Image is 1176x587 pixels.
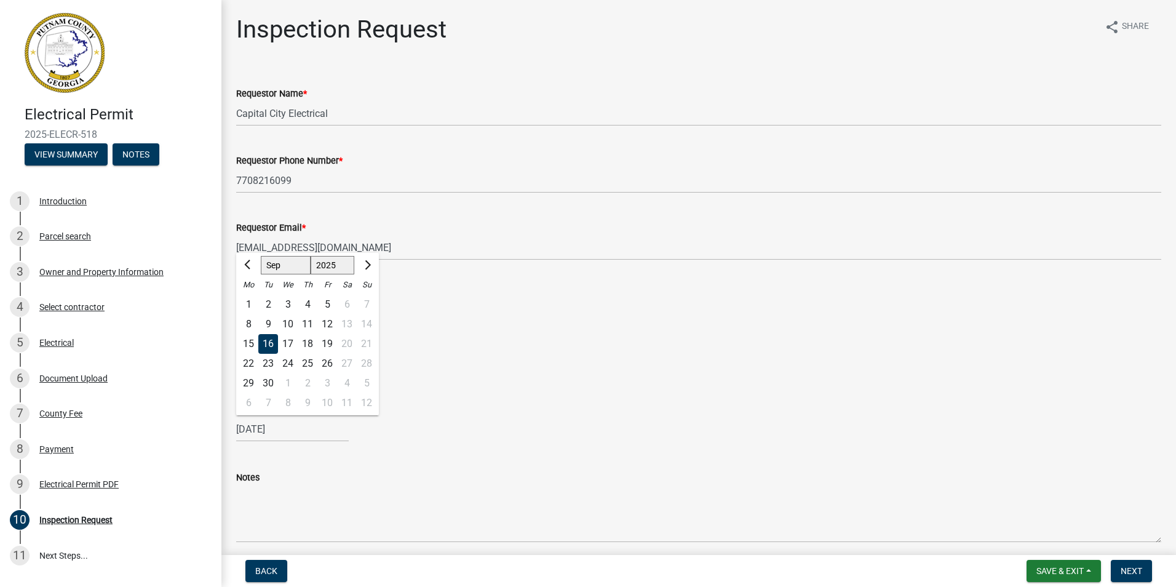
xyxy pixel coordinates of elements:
div: Introduction [39,197,87,206]
div: 23 [258,354,278,373]
div: Inspection Request [39,516,113,524]
div: 3 [278,295,298,314]
div: Tuesday, September 23, 2025 [258,354,278,373]
button: Previous month [241,255,256,275]
div: Thursday, October 9, 2025 [298,393,317,413]
div: Thursday, October 2, 2025 [298,373,317,393]
div: Thursday, September 25, 2025 [298,354,317,373]
div: Electrical Permit PDF [39,480,119,489]
div: We [278,275,298,295]
span: Share [1122,20,1149,34]
div: Wednesday, September 10, 2025 [278,314,298,334]
span: Next [1121,566,1142,576]
div: Monday, September 29, 2025 [239,373,258,393]
div: 6 [239,393,258,413]
div: 8 [278,393,298,413]
div: Friday, September 19, 2025 [317,334,337,354]
label: Requestor Email [236,224,306,233]
div: Owner and Property Information [39,268,164,276]
div: Tuesday, September 2, 2025 [258,295,278,314]
div: 11 [10,546,30,565]
div: 19 [317,334,337,354]
div: 5 [10,333,30,353]
div: 4 [298,295,317,314]
div: 2 [298,373,317,393]
div: 22 [239,354,258,373]
div: Wednesday, September 3, 2025 [278,295,298,314]
div: Thursday, September 18, 2025 [298,334,317,354]
h1: Inspection Request [236,15,447,44]
span: 2025-ELECR-518 [25,129,197,140]
label: Requestor Name [236,90,307,98]
div: Monday, September 1, 2025 [239,295,258,314]
div: 4 [10,297,30,317]
button: Next month [359,255,374,275]
div: Sa [337,275,357,295]
div: 16 [258,334,278,354]
div: Tuesday, September 9, 2025 [258,314,278,334]
div: Wednesday, September 24, 2025 [278,354,298,373]
div: 15 [239,334,258,354]
div: Thursday, September 11, 2025 [298,314,317,334]
div: Parcel search [39,232,91,241]
div: Wednesday, September 17, 2025 [278,334,298,354]
div: 11 [298,314,317,334]
div: Select contractor [39,303,105,311]
div: 30 [258,373,278,393]
div: Wednesday, October 1, 2025 [278,373,298,393]
button: Save & Exit [1027,560,1101,582]
div: 8 [239,314,258,334]
div: 10 [278,314,298,334]
div: 18 [298,334,317,354]
div: Wednesday, October 8, 2025 [278,393,298,413]
div: Tuesday, October 7, 2025 [258,393,278,413]
label: Notes [236,474,260,482]
div: 7 [10,404,30,423]
span: Back [255,566,277,576]
div: 9 [10,474,30,494]
div: 2 [258,295,278,314]
div: Friday, October 3, 2025 [317,373,337,393]
wm-modal-confirm: Summary [25,150,108,160]
select: Select year [311,256,355,274]
div: Fr [317,275,337,295]
span: Save & Exit [1036,566,1084,576]
button: shareShare [1095,15,1159,39]
div: 9 [298,393,317,413]
button: Next [1111,560,1152,582]
div: County Fee [39,409,82,418]
div: 1 [278,373,298,393]
div: Monday, October 6, 2025 [239,393,258,413]
div: 1 [239,295,258,314]
div: 3 [10,262,30,282]
div: 10 [10,510,30,530]
label: Requestor Phone Number [236,157,343,166]
img: Putnam County, Georgia [25,13,105,93]
div: 10 [317,393,337,413]
div: Th [298,275,317,295]
div: Friday, September 5, 2025 [317,295,337,314]
div: 1 [10,191,30,211]
div: 9 [258,314,278,334]
div: 12 [317,314,337,334]
div: 24 [278,354,298,373]
div: Friday, September 12, 2025 [317,314,337,334]
button: View Summary [25,143,108,166]
div: Tu [258,275,278,295]
div: Electrical [39,338,74,347]
div: Document Upload [39,374,108,383]
i: share [1105,20,1119,34]
div: 25 [298,354,317,373]
div: 7 [258,393,278,413]
div: Friday, September 26, 2025 [317,354,337,373]
div: 26 [317,354,337,373]
div: 29 [239,373,258,393]
div: Su [357,275,376,295]
div: Monday, September 8, 2025 [239,314,258,334]
div: Thursday, September 4, 2025 [298,295,317,314]
div: 6 [10,369,30,388]
div: Payment [39,445,74,453]
input: mm/dd/yyyy [236,417,349,442]
div: 2 [10,226,30,246]
button: Notes [113,143,159,166]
